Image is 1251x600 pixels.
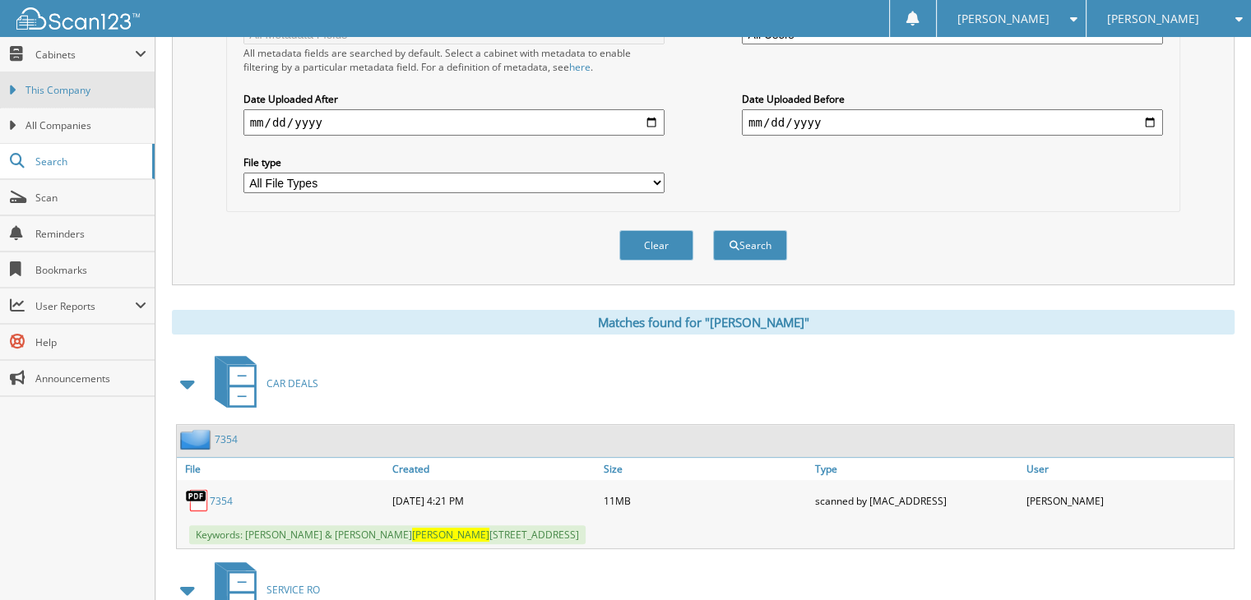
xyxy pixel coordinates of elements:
div: 11MB [600,484,811,517]
a: CAR DEALS [205,351,318,416]
span: [PERSON_NAME] [412,528,489,542]
button: Search [713,230,787,261]
a: User [1022,458,1234,480]
a: 7354 [210,494,233,508]
span: Help [35,335,146,349]
div: scanned by [MAC_ADDRESS] [811,484,1022,517]
label: File type [243,155,665,169]
img: PDF.png [185,488,210,513]
div: All metadata fields are searched by default. Select a cabinet with metadata to enable filtering b... [243,46,665,74]
span: Reminders [35,227,146,241]
a: Type [811,458,1022,480]
div: Matches found for "[PERSON_NAME]" [172,310,1235,335]
span: Scan [35,191,146,205]
a: here [569,60,591,74]
img: scan123-logo-white.svg [16,7,140,30]
span: Announcements [35,372,146,385]
span: All Companies [25,118,146,133]
span: Cabinets [35,48,135,62]
img: folder2.png [180,429,215,450]
span: CAR DEALS [266,376,318,390]
span: This Company [25,83,146,98]
span: [PERSON_NAME] [957,14,1049,24]
button: Clear [619,230,693,261]
input: end [742,109,1163,136]
a: Created [388,458,600,480]
span: [PERSON_NAME] [1107,14,1199,24]
label: Date Uploaded Before [742,92,1163,106]
a: 7354 [215,432,238,446]
a: File [177,458,388,480]
span: SERVICE RO [266,583,320,597]
label: Date Uploaded After [243,92,665,106]
div: [DATE] 4:21 PM [388,484,600,517]
span: Keywords: [PERSON_NAME] & [PERSON_NAME] [STREET_ADDRESS] [189,525,586,544]
a: Size [600,458,811,480]
span: User Reports [35,299,135,313]
iframe: Chat Widget [1169,521,1251,600]
span: Bookmarks [35,263,146,277]
span: Search [35,155,144,168]
input: start [243,109,665,136]
div: [PERSON_NAME] [1022,484,1234,517]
